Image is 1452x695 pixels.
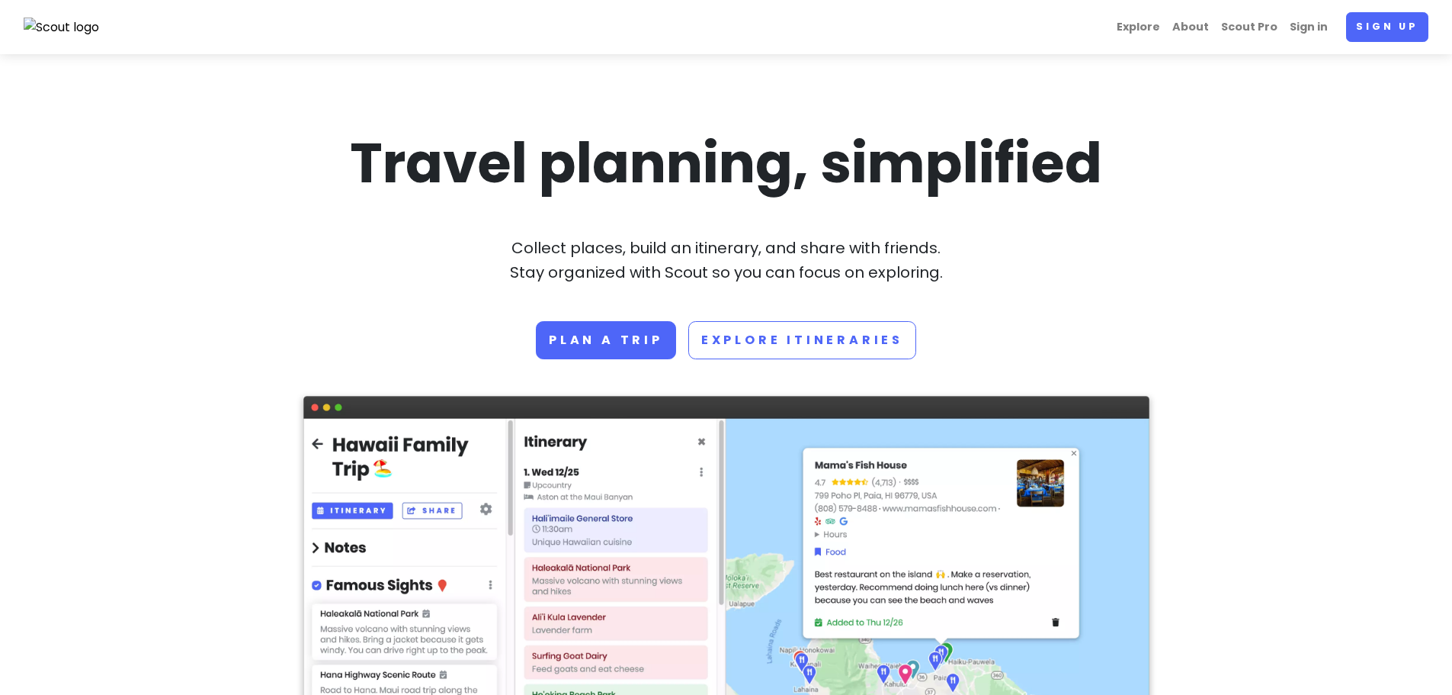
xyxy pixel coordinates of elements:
a: Plan a trip [536,321,676,359]
a: About [1166,12,1215,42]
p: Collect places, build an itinerary, and share with friends. Stay organized with Scout so you can ... [303,236,1149,285]
a: Explore Itineraries [688,321,916,359]
h1: Travel planning, simplified [303,127,1149,199]
a: Explore [1111,12,1166,42]
a: Scout Pro [1215,12,1284,42]
a: Sign up [1346,12,1428,42]
a: Sign in [1284,12,1334,42]
img: Scout logo [24,18,100,37]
